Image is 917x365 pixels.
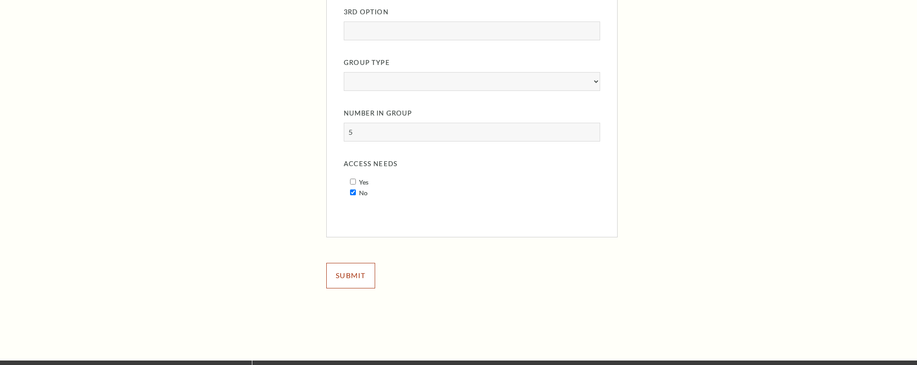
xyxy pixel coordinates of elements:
[326,263,375,288] input: Submit
[344,57,600,69] label: Group Type
[344,7,600,18] label: 3rd Option
[359,178,368,186] label: Yes
[344,108,600,119] label: Number in Group
[344,159,600,170] label: Access Needs
[359,189,368,197] label: No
